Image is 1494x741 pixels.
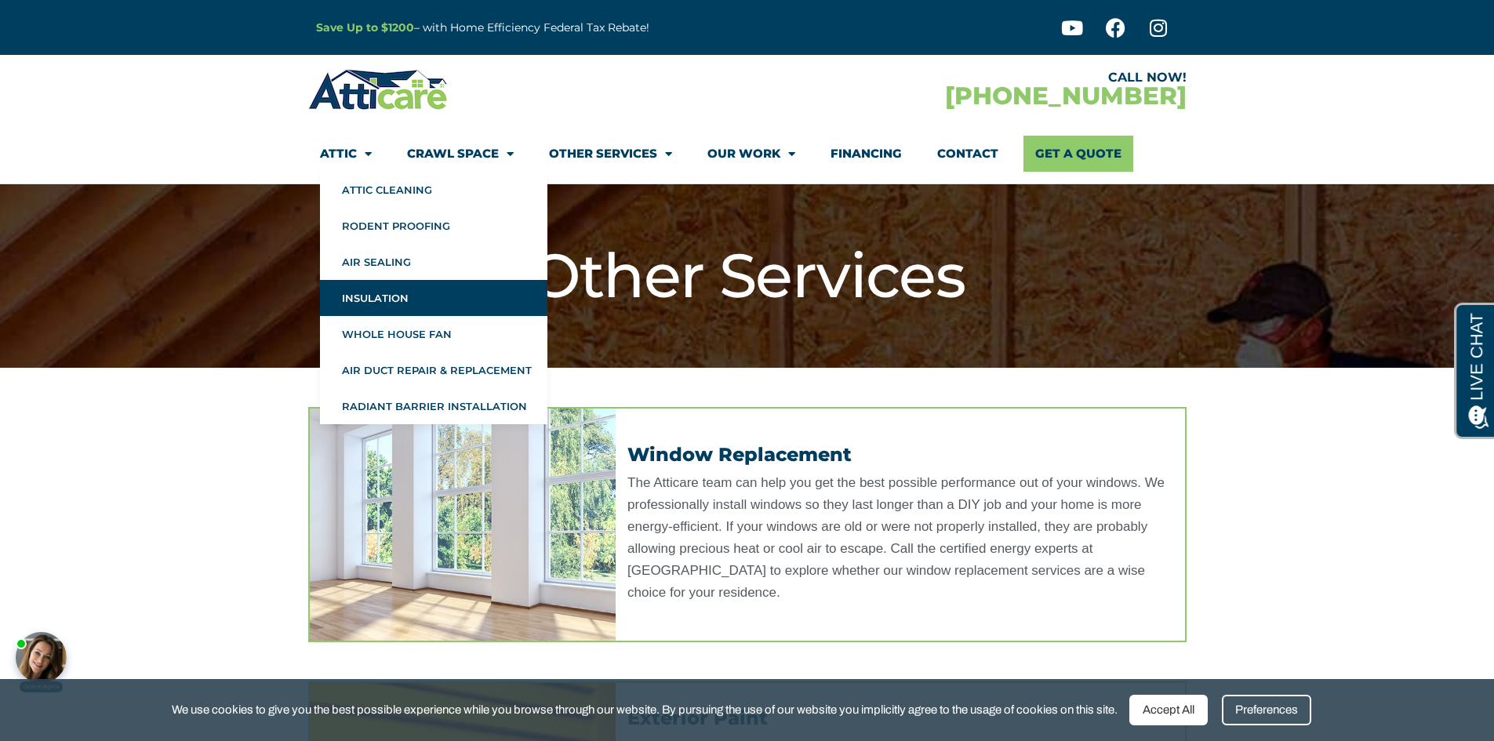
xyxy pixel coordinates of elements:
a: Radiant Barrier Installation [320,388,547,424]
a: Attic [320,136,372,172]
a: Rodent Proofing [320,208,547,244]
p: – with Home Efficiency Federal Tax Rebate! [316,19,824,37]
a: Whole House Fan [320,316,547,352]
iframe: Chat Invitation [8,576,259,694]
a: Air Sealing [320,244,547,280]
nav: Menu [320,136,1175,172]
ul: Attic [320,172,547,424]
a: Financing [831,136,902,172]
a: Save Up to $1200 [316,20,414,35]
div: Preferences [1222,695,1311,725]
span: We use cookies to give you the best possible experience while you browse through our website. By ... [172,700,1118,720]
span: The Atticare team can help you get the best possible performance out of your windows. We professi... [627,475,1165,600]
a: Our Work [707,136,795,172]
a: Get A Quote [1023,136,1133,172]
a: Air Duct Repair & Replacement [320,352,547,388]
a: Window Replacement [627,443,852,466]
a: Contact [937,136,998,172]
a: Insulation [320,280,547,316]
a: Crawl Space [407,136,514,172]
h1: Other Services [316,239,1179,313]
a: Other Services [549,136,672,172]
div: Accept All [1129,695,1208,725]
a: Attic Cleaning [320,172,547,208]
div: CALL NOW! [747,71,1187,84]
span: Opens a chat window [38,13,126,32]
